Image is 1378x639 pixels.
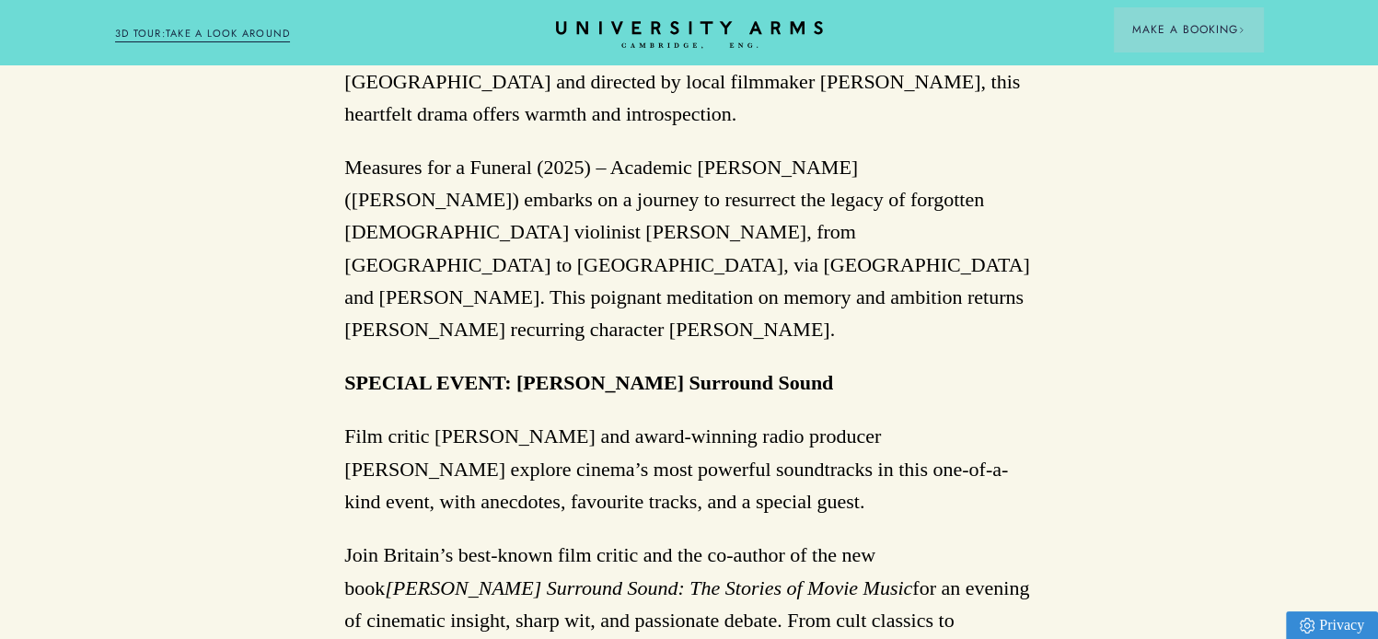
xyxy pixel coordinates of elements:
img: Arrow icon [1238,27,1245,33]
em: [PERSON_NAME] Surround Sound: The Stories of Movie Music [385,575,912,598]
p: Film critic [PERSON_NAME] and award-winning radio producer [PERSON_NAME] explore cinema’s most po... [344,420,1034,517]
strong: SPECIAL EVENT: [PERSON_NAME] Surround Sound [344,371,833,394]
p: Measures for a Funeral (2025) – Academic [PERSON_NAME] ([PERSON_NAME]) embarks on a journey to re... [344,151,1034,345]
img: Privacy [1300,618,1314,633]
a: Home [556,21,823,50]
a: Privacy [1286,611,1378,639]
span: Make a Booking [1132,21,1245,38]
a: 3D TOUR:TAKE A LOOK AROUND [115,26,291,42]
button: Make a BookingArrow icon [1114,7,1263,52]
